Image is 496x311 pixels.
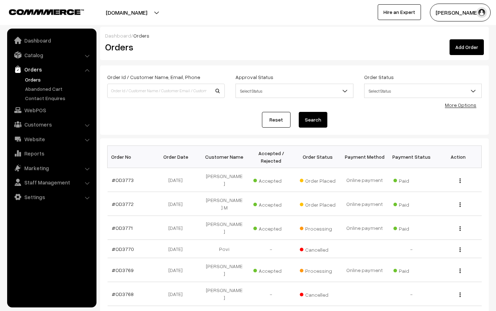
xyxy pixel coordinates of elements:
[300,244,336,253] span: Cancelled
[9,34,94,47] a: Dashboard
[133,33,149,39] span: Orders
[300,175,336,184] span: Order Placed
[253,265,289,275] span: Accepted
[81,4,172,21] button: [DOMAIN_NAME]
[248,282,294,306] td: -
[154,168,201,192] td: [DATE]
[107,73,200,81] label: Order Id / Customer Name, Email, Phone
[9,49,94,61] a: Catalog
[235,73,273,81] label: Approval Status
[107,84,225,98] input: Order Id / Customer Name / Customer Email / Customer Phone
[9,104,94,117] a: WebPOS
[23,94,94,102] a: Contact Enquires
[393,199,429,208] span: Paid
[23,85,94,93] a: Abandoned Cart
[154,240,201,258] td: [DATE]
[300,289,336,298] span: Cancelled
[112,267,134,273] a: #OD3769
[112,225,133,231] a: #OD3771
[393,265,429,275] span: Paid
[460,292,461,297] img: Menu
[154,216,201,240] td: [DATE]
[253,199,289,208] span: Accepted
[112,246,134,252] a: #OD3770
[154,192,201,216] td: [DATE]
[9,7,71,16] a: COMMMERCE
[341,146,388,168] th: Payment Method
[201,282,248,306] td: [PERSON_NAME]
[341,216,388,240] td: Online payment
[201,168,248,192] td: [PERSON_NAME]
[300,265,336,275] span: Processing
[460,247,461,252] img: Menu
[299,112,327,128] button: Search
[9,147,94,160] a: Reports
[435,146,482,168] th: Action
[154,146,201,168] th: Order Date
[9,133,94,145] a: Website
[248,146,294,168] th: Accepted / Rejected
[253,223,289,232] span: Accepted
[112,291,134,297] a: #OD3768
[262,112,291,128] a: Reset
[300,199,336,208] span: Order Placed
[9,191,94,203] a: Settings
[201,240,248,258] td: Povi
[341,168,388,192] td: Online payment
[112,201,134,207] a: #OD3772
[460,202,461,207] img: Menu
[476,7,487,18] img: user
[201,258,248,282] td: [PERSON_NAME]
[201,216,248,240] td: [PERSON_NAME]
[378,4,421,20] a: Hire an Expert
[294,146,341,168] th: Order Status
[388,282,435,306] td: -
[112,177,134,183] a: #OD3773
[248,240,294,258] td: -
[105,41,224,53] h2: Orders
[460,226,461,231] img: Menu
[9,63,94,76] a: Orders
[108,146,154,168] th: Order No
[235,84,353,98] span: Select Status
[253,175,289,184] span: Accepted
[341,192,388,216] td: Online payment
[460,268,461,273] img: Menu
[364,73,394,81] label: Order Status
[364,84,482,98] span: Select Status
[201,192,248,216] td: [PERSON_NAME] M
[9,9,84,15] img: COMMMERCE
[23,76,94,83] a: Orders
[154,258,201,282] td: [DATE]
[105,33,131,39] a: Dashboard
[154,282,201,306] td: [DATE]
[393,223,429,232] span: Paid
[388,240,435,258] td: -
[388,146,435,168] th: Payment Status
[430,4,491,21] button: [PERSON_NAME]
[445,102,476,108] a: More Options
[364,85,481,97] span: Select Status
[9,176,94,189] a: Staff Management
[341,258,388,282] td: Online payment
[236,85,353,97] span: Select Status
[300,223,336,232] span: Processing
[393,175,429,184] span: Paid
[450,39,484,55] a: Add Order
[9,118,94,131] a: Customers
[9,162,94,174] a: Marketing
[201,146,248,168] th: Customer Name
[105,32,484,39] div: /
[460,178,461,183] img: Menu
